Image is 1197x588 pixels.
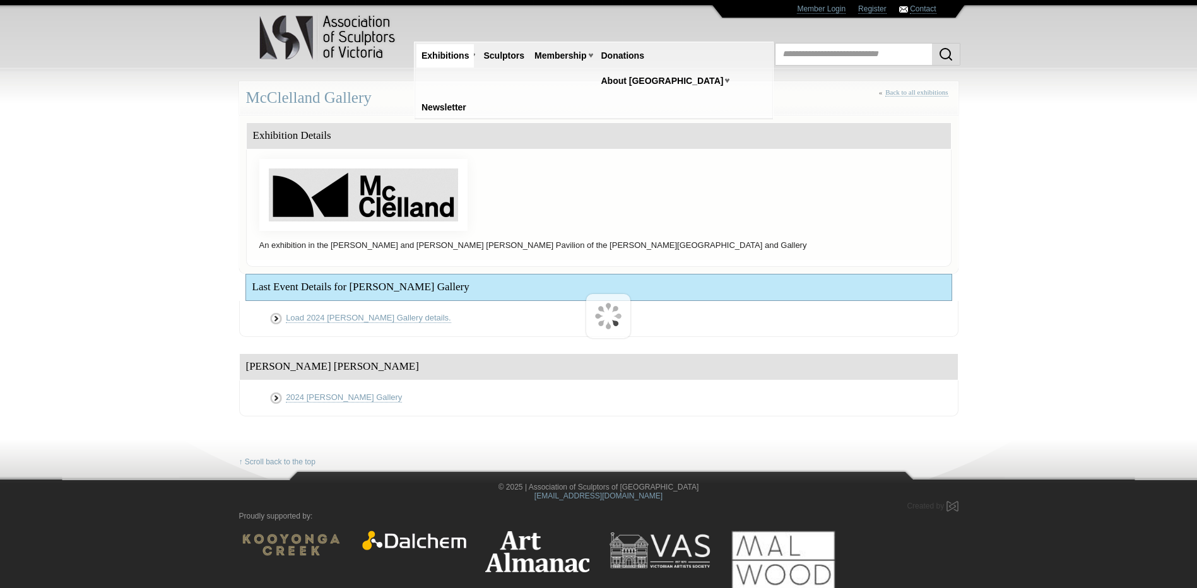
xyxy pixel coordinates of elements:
[534,491,663,500] a: [EMAIL_ADDRESS][DOMAIN_NAME]
[858,4,887,14] a: Register
[907,502,958,510] a: Created by
[268,390,284,406] img: View 2024 McClelland Gallery
[416,96,471,119] a: Newsletter
[478,44,529,68] a: Sculptors
[230,483,968,502] div: © 2025 | Association of Sculptors of [GEOGRAPHIC_DATA]
[485,531,589,572] img: Art Almanac
[239,81,958,115] div: McClelland Gallery
[529,44,591,68] a: Membership
[253,237,945,254] p: An exhibition in the [PERSON_NAME] and [PERSON_NAME] [PERSON_NAME] Pavilion of the [PERSON_NAME][...
[910,4,936,14] a: Contact
[362,531,466,550] img: Dalchem Products
[247,123,951,149] div: Exhibition Details
[907,502,944,510] span: Created by
[240,354,958,380] div: [PERSON_NAME] [PERSON_NAME]
[286,392,402,403] a: 2024 [PERSON_NAME] Gallery
[239,457,315,467] a: ↑ Scroll back to the top
[596,44,649,68] a: Donations
[239,512,958,521] p: Proudly supported by:
[899,6,908,13] img: Contact ASV
[259,13,398,62] img: logo.png
[416,44,474,68] a: Exhibitions
[259,159,468,231] img: 8d2703175ddceff9414ccefd828adf1c30d7623e.png
[596,69,729,93] a: About [GEOGRAPHIC_DATA]
[946,501,958,512] img: Created by Marby
[938,47,953,62] img: Search
[879,88,952,110] div: «
[268,310,284,327] img: View 2024 McClelland Gallery
[885,88,948,97] a: Back to all exhibitions
[239,531,343,559] img: Kooyonga Wines
[608,531,712,570] img: Victorian Artists Society
[797,4,846,14] a: Member Login
[246,274,952,300] div: Last Event Details for [PERSON_NAME] Gallery
[286,313,451,323] a: Load 2024 [PERSON_NAME] Gallery details.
